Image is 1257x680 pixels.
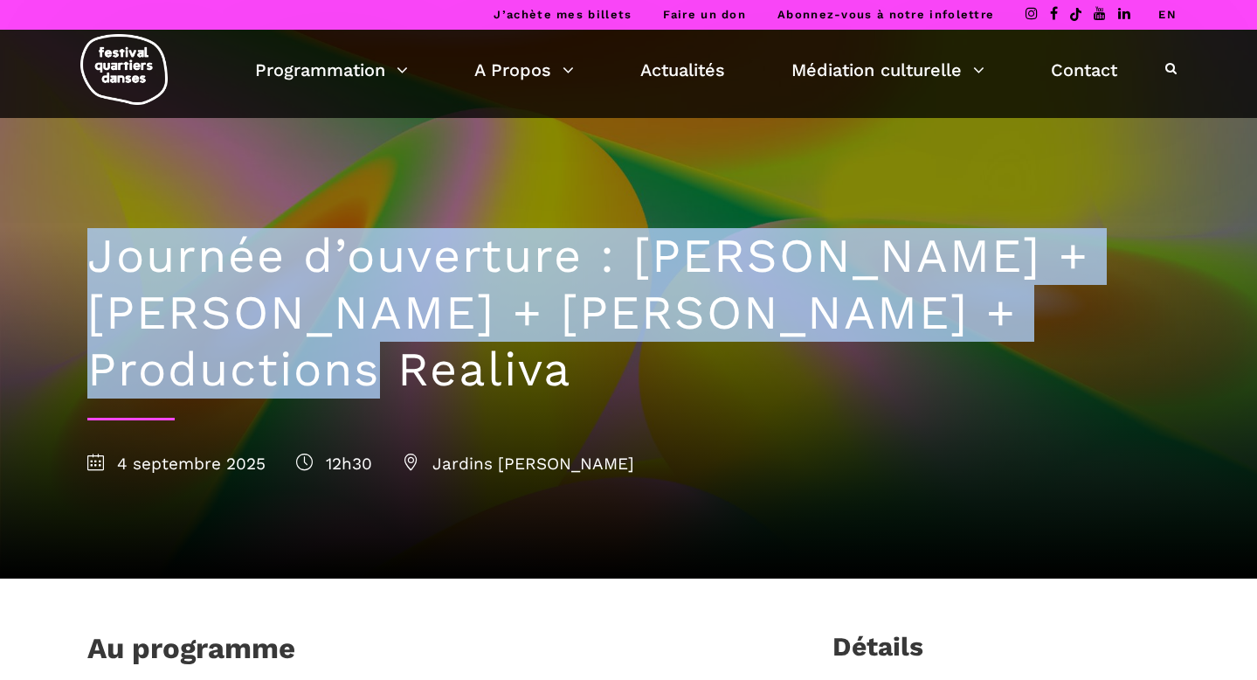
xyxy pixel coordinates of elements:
[87,454,266,474] span: 4 septembre 2025
[777,8,994,21] a: Abonnez-vous à notre infolettre
[640,55,725,85] a: Actualités
[1158,8,1177,21] a: EN
[87,631,295,675] h1: Au programme
[255,55,408,85] a: Programmation
[474,55,574,85] a: A Propos
[791,55,984,85] a: Médiation culturelle
[832,631,923,675] h3: Détails
[403,454,634,474] span: Jardins [PERSON_NAME]
[296,454,372,474] span: 12h30
[87,228,1171,398] h1: Journée d’ouverture : [PERSON_NAME] + [PERSON_NAME] + [PERSON_NAME] + Productions Realiva
[663,8,746,21] a: Faire un don
[494,8,632,21] a: J’achète mes billets
[80,34,168,105] img: logo-fqd-med
[1051,55,1117,85] a: Contact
